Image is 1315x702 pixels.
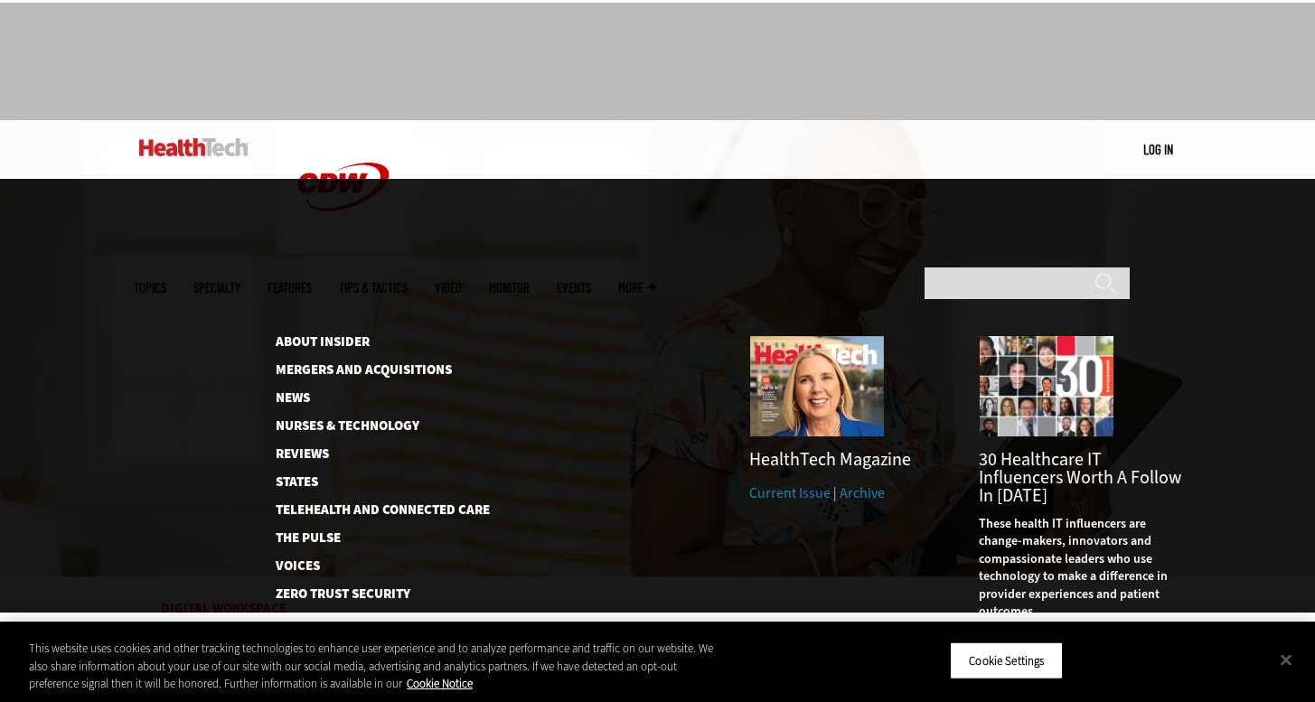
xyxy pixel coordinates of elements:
[950,641,1063,679] button: Cookie Settings
[276,559,461,573] a: Voices
[139,138,249,156] img: Home
[329,21,987,102] iframe: advertisement
[276,419,461,433] a: Nurses & Technology
[749,483,831,502] a: Current Issue
[979,447,1181,508] a: 30 Healthcare IT Influencers Worth a Follow in [DATE]
[833,483,837,502] span: |
[1143,140,1173,159] div: User menu
[276,391,461,405] a: News
[276,447,461,461] a: Reviews
[276,363,461,377] a: Mergers and Acquisitions
[29,640,723,693] div: This website uses cookies and other tracking technologies to enhance user experience and to analy...
[276,475,461,489] a: States
[276,335,461,349] a: About Insider
[979,515,1181,622] p: These health IT influencers are change-makers, innovators and compassionate leaders who use techn...
[749,335,885,437] img: Summer 2025 cover
[1143,141,1173,157] a: Log in
[276,503,461,517] a: Telehealth and Connected Care
[276,587,488,601] a: Zero Trust Security
[407,676,473,691] a: More information about your privacy
[1266,640,1306,679] button: Close
[979,335,1114,437] img: collage of influencers
[276,120,411,254] img: Home
[276,531,461,545] a: The Pulse
[840,483,885,502] a: Archive
[749,451,952,469] h3: HealthTech Magazine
